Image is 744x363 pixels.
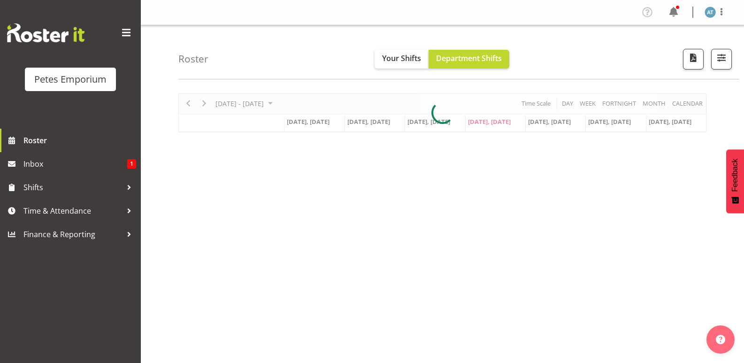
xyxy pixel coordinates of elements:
img: Rosterit website logo [7,23,84,42]
span: Inbox [23,157,127,171]
button: Filter Shifts [711,49,732,70]
span: Time & Attendance [23,204,122,218]
div: Petes Emporium [34,72,107,86]
button: Your Shifts [375,50,429,69]
h4: Roster [178,54,208,64]
button: Feedback - Show survey [726,149,744,213]
span: Feedback [731,159,739,192]
span: 1 [127,159,136,169]
span: Finance & Reporting [23,227,122,241]
span: Shifts [23,180,122,194]
span: Department Shifts [436,53,502,63]
button: Department Shifts [429,50,509,69]
img: alex-micheal-taniwha5364.jpg [705,7,716,18]
span: Your Shifts [382,53,421,63]
img: help-xxl-2.png [716,335,725,344]
span: Roster [23,133,136,147]
button: Download a PDF of the roster according to the set date range. [683,49,704,70]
